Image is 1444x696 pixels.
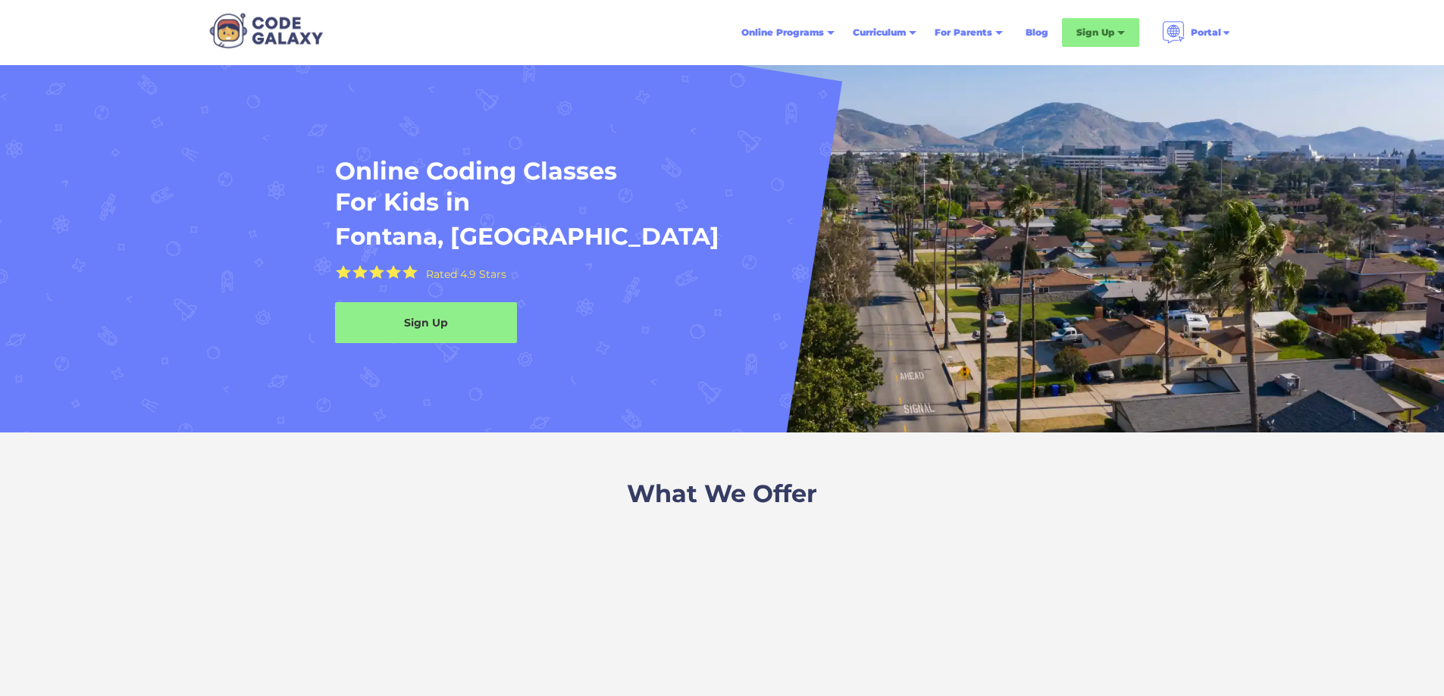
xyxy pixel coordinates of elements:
a: Blog [1016,19,1057,46]
div: For Parents [935,25,992,40]
a: Sign Up [335,302,517,343]
div: Sign Up [1076,25,1114,40]
img: Yellow Star - the Code Galaxy [352,265,368,279]
div: Online Programs [741,25,824,40]
div: Curriculum [853,25,906,40]
h1: Fontana, [GEOGRAPHIC_DATA] [335,221,719,252]
img: Yellow Star - the Code Galaxy [369,265,384,279]
img: Yellow Star - the Code Galaxy [336,265,351,279]
div: Rated 4.9 Stars [426,269,506,279]
img: Yellow Star - the Code Galaxy [386,265,401,279]
div: Portal [1191,25,1221,40]
div: Sign Up [335,315,517,330]
h1: Online Coding Classes For Kids in [335,155,990,218]
img: Yellow Star - the Code Galaxy [403,265,418,279]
